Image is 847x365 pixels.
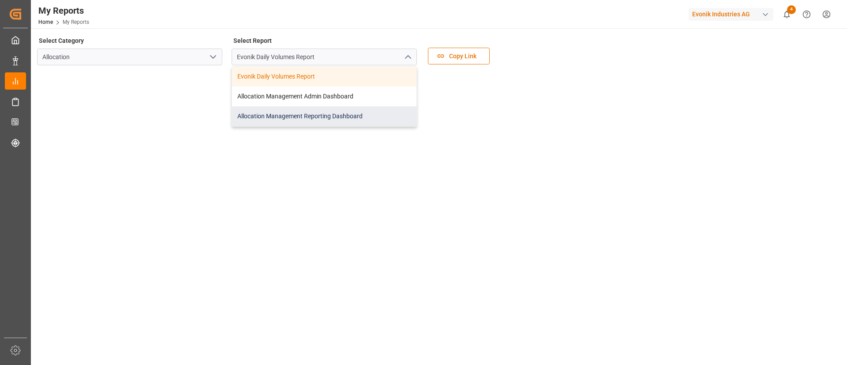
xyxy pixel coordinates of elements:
button: open menu [206,50,219,64]
div: Allocation Management Reporting Dashboard [232,106,416,126]
a: Home [38,19,53,25]
div: My Reports [38,4,89,17]
input: Type to search/select [232,49,417,65]
div: Allocation Management Admin Dashboard [232,87,416,106]
input: Type to search/select [37,49,222,65]
span: Copy Link [445,52,481,61]
label: Select Category [37,34,85,47]
label: Select Report [232,34,273,47]
div: Evonik Industries AG [689,8,773,21]
button: Help Center [797,4,817,24]
span: 4 [787,5,796,14]
button: Evonik Industries AG [689,6,777,23]
button: Copy Link [428,48,490,64]
button: show 4 new notifications [777,4,797,24]
button: close menu [401,50,414,64]
div: Evonik Daily Volumes Report [232,67,416,87]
